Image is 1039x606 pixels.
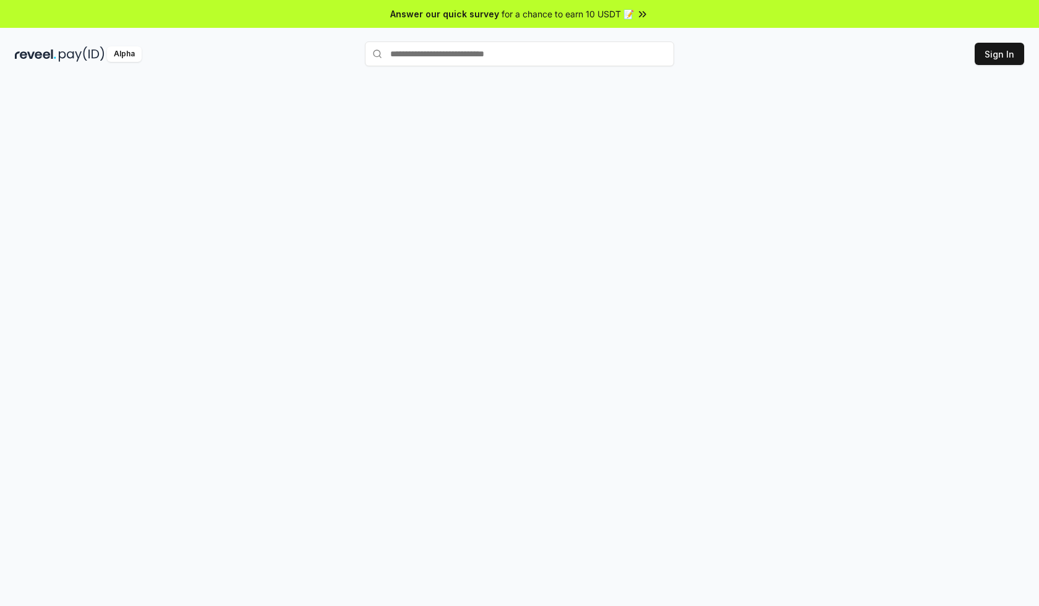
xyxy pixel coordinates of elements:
[975,43,1024,65] button: Sign In
[502,7,634,20] span: for a chance to earn 10 USDT 📝
[59,46,105,62] img: pay_id
[390,7,499,20] span: Answer our quick survey
[107,46,142,62] div: Alpha
[15,46,56,62] img: reveel_dark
